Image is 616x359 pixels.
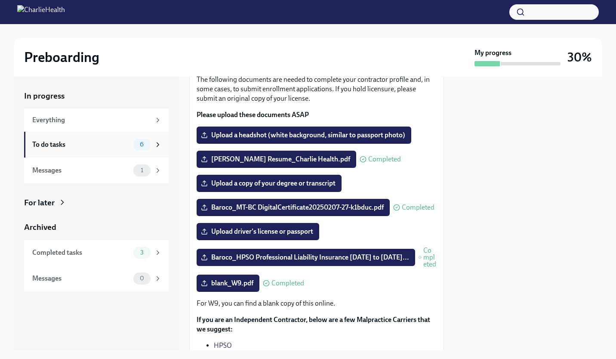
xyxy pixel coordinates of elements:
div: Messages [32,274,130,283]
h2: Preboarding [24,49,99,66]
span: 6 [135,141,149,148]
label: [PERSON_NAME] Resume_Charlie Health.pdf [197,151,356,168]
span: Upload a headshot (white background, similar to passport photo) [203,131,405,139]
span: Upload a copy of your degree or transcript [203,179,336,188]
a: HPSO [214,341,232,350]
a: For later [24,197,169,208]
strong: If you are an Independent Contractor, below are a few Malpractice Carriers that we suggest: [197,316,430,333]
span: Baroco_MT-BC DigitalCertificate20250207-27-k1bduc.pdf [203,203,384,212]
a: To do tasks6 [24,132,169,158]
a: Messages1 [24,158,169,183]
div: Messages [32,166,130,175]
label: Baroco_MT-BC DigitalCertificate20250207-27-k1bduc.pdf [197,199,390,216]
label: Baroco_HPSO Professional Liability Insurance [DATE] to [DATE]... [197,249,415,266]
div: For later [24,197,55,208]
label: Upload a headshot (white background, similar to passport photo) [197,127,411,144]
a: Archived [24,222,169,233]
a: Completed tasks3 [24,240,169,266]
p: For W9, you can find a blank copy of this online. [197,299,437,308]
span: Baroco_HPSO Professional Liability Insurance [DATE] to [DATE]... [203,253,409,262]
strong: Please upload these documents ASAP [197,111,309,119]
span: Completed [423,247,437,268]
div: Everything [32,115,151,125]
label: Upload driver's license or passport [197,223,319,240]
span: Completed [402,204,434,211]
span: 0 [135,275,149,282]
span: 3 [135,249,149,256]
span: blank_W9.pdf [203,279,253,288]
span: Completed [271,280,304,287]
p: The following documents are needed to complete your contractor profile and, in some cases, to sub... [197,75,437,103]
div: To do tasks [32,140,130,149]
label: blank_W9.pdf [197,275,259,292]
strong: My progress [474,48,511,58]
span: [PERSON_NAME] Resume_Charlie Health.pdf [203,155,350,164]
div: Completed tasks [32,248,130,257]
a: Messages0 [24,266,169,291]
h3: 30% [567,50,592,65]
a: Everything [24,108,169,132]
label: Upload a copy of your degree or transcript [197,175,342,192]
span: Upload driver's license or passport [203,227,313,236]
span: 1 [136,167,148,173]
a: In progress [24,90,169,102]
span: Completed [368,156,401,163]
img: CharlieHealth [17,5,65,19]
